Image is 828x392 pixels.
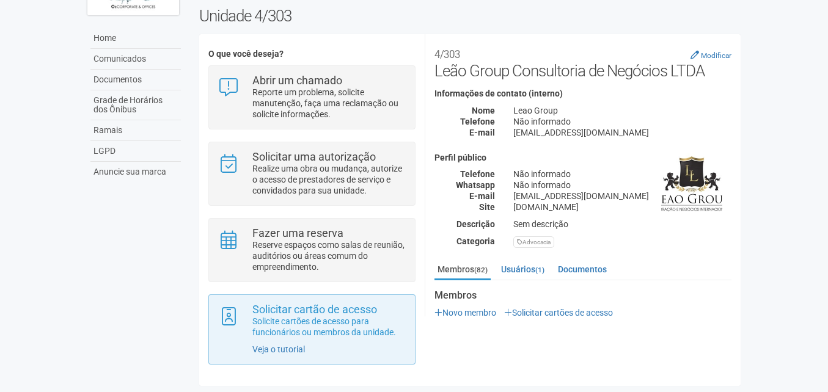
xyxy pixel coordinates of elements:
a: Solicitar uma autorização Realize uma obra ou mudança, autorize o acesso de prestadores de serviç... [218,151,406,196]
p: Reserve espaços como salas de reunião, auditórios ou áreas comum do empreendimento. [252,239,406,272]
strong: E-mail [469,128,495,137]
div: Não informado [504,180,741,191]
a: Anuncie sua marca [90,162,181,182]
h4: Perfil público [434,153,731,162]
small: (1) [535,266,544,274]
strong: Solicitar uma autorização [252,150,376,163]
div: Sem descrição [504,219,741,230]
strong: Descrição [456,219,495,229]
a: Usuários(1) [498,260,548,278]
strong: Whatsapp [456,180,495,190]
div: Leao Group [504,105,741,116]
small: (82) [474,266,488,274]
div: [EMAIL_ADDRESS][DOMAIN_NAME] [504,191,741,201]
a: Comunicados [90,49,181,70]
strong: Telefone [460,169,495,179]
div: Advocacia [513,236,554,248]
div: [EMAIL_ADDRESS][DOMAIN_NAME] [504,127,741,138]
h2: Unidade 4/303 [199,7,741,25]
p: Realize uma obra ou mudança, autorize o acesso de prestadores de serviço e convidados para sua un... [252,163,406,196]
strong: Membros [434,290,731,301]
strong: Abrir um chamado [252,74,342,87]
a: Ramais [90,120,181,141]
p: Solicite cartões de acesso para funcionários ou membros da unidade. [252,316,406,338]
small: Modificar [701,51,731,60]
h4: O que você deseja? [208,49,416,59]
div: [DOMAIN_NAME] [504,201,741,212]
a: Novo membro [434,308,496,318]
div: Não informado [504,169,741,180]
a: Modificar [691,50,731,60]
div: Não informado [504,116,741,127]
strong: Fazer uma reserva [252,227,343,239]
h2: Leão Group Consultoria de Negócios LTDA [434,43,731,80]
a: Documentos [555,260,610,278]
a: Grade de Horários dos Ônibus [90,90,181,120]
strong: Categoria [456,236,495,246]
a: Fazer uma reserva Reserve espaços como salas de reunião, auditórios ou áreas comum do empreendime... [218,228,406,272]
strong: E-mail [469,191,495,201]
a: LGPD [90,141,181,162]
strong: Nome [472,106,495,115]
strong: Solicitar cartão de acesso [252,303,377,316]
a: Veja o tutorial [252,344,305,354]
small: 4/303 [434,48,460,60]
a: Home [90,28,181,49]
a: Abrir um chamado Reporte um problema, solicite manutenção, faça uma reclamação ou solicite inform... [218,75,406,120]
a: Solicitar cartão de acesso Solicite cartões de acesso para funcionários ou membros da unidade. [218,304,406,338]
img: business.png [661,153,722,214]
strong: Site [479,202,495,212]
p: Reporte um problema, solicite manutenção, faça uma reclamação ou solicite informações. [252,87,406,120]
a: Membros(82) [434,260,491,280]
strong: Telefone [460,117,495,126]
a: Solicitar cartões de acesso [504,308,613,318]
h4: Informações de contato (interno) [434,89,731,98]
a: Documentos [90,70,181,90]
